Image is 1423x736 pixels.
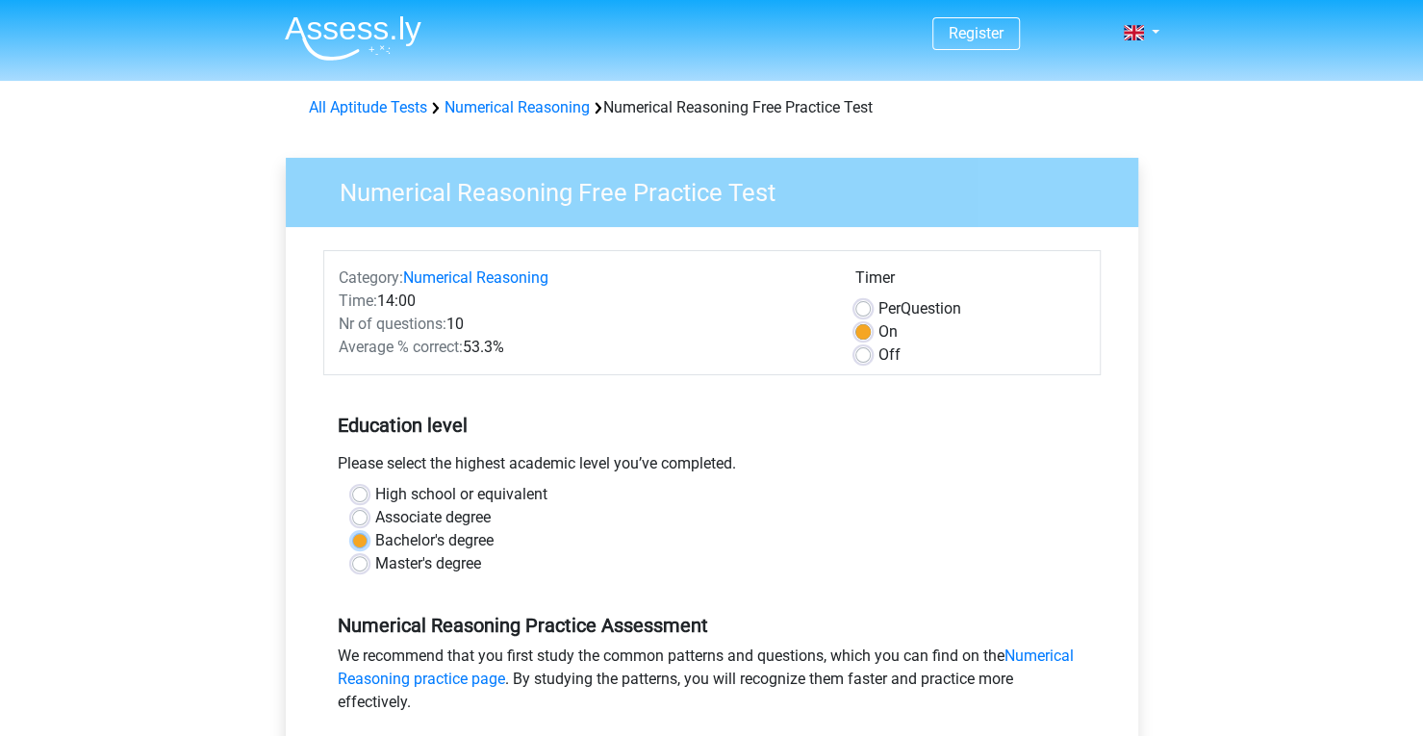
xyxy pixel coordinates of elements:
[324,336,841,359] div: 53.3%
[324,290,841,313] div: 14:00
[323,645,1101,722] div: We recommend that you first study the common patterns and questions, which you can find on the . ...
[878,299,901,317] span: Per
[317,170,1124,208] h3: Numerical Reasoning Free Practice Test
[855,266,1085,297] div: Timer
[301,96,1123,119] div: Numerical Reasoning Free Practice Test
[375,552,481,575] label: Master's degree
[375,506,491,529] label: Associate degree
[339,268,403,287] span: Category:
[338,614,1086,637] h5: Numerical Reasoning Practice Assessment
[878,297,961,320] label: Question
[309,98,427,116] a: All Aptitude Tests
[339,292,377,310] span: Time:
[878,343,901,367] label: Off
[339,338,463,356] span: Average % correct:
[375,529,494,552] label: Bachelor's degree
[338,406,1086,444] h5: Education level
[878,320,898,343] label: On
[324,313,841,336] div: 10
[339,315,446,333] span: Nr of questions:
[949,24,1004,42] a: Register
[375,483,547,506] label: High school or equivalent
[445,98,590,116] a: Numerical Reasoning
[403,268,548,287] a: Numerical Reasoning
[323,452,1101,483] div: Please select the highest academic level you’ve completed.
[285,15,421,61] img: Assessly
